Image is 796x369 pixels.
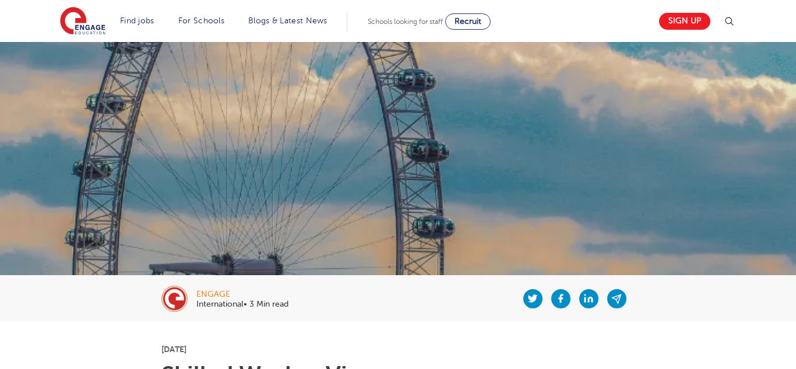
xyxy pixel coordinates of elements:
div: engage [196,290,288,298]
p: International• 3 Min read [196,300,288,308]
a: For Schools [178,16,224,25]
a: Blogs & Latest News [248,16,327,25]
a: Find jobs [120,16,154,25]
a: Sign up [659,13,710,30]
img: Engage Education [60,7,105,36]
a: Recruit [445,13,491,30]
p: [DATE] [161,345,635,353]
span: Recruit [455,17,481,26]
span: Schools looking for staff [368,17,443,26]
